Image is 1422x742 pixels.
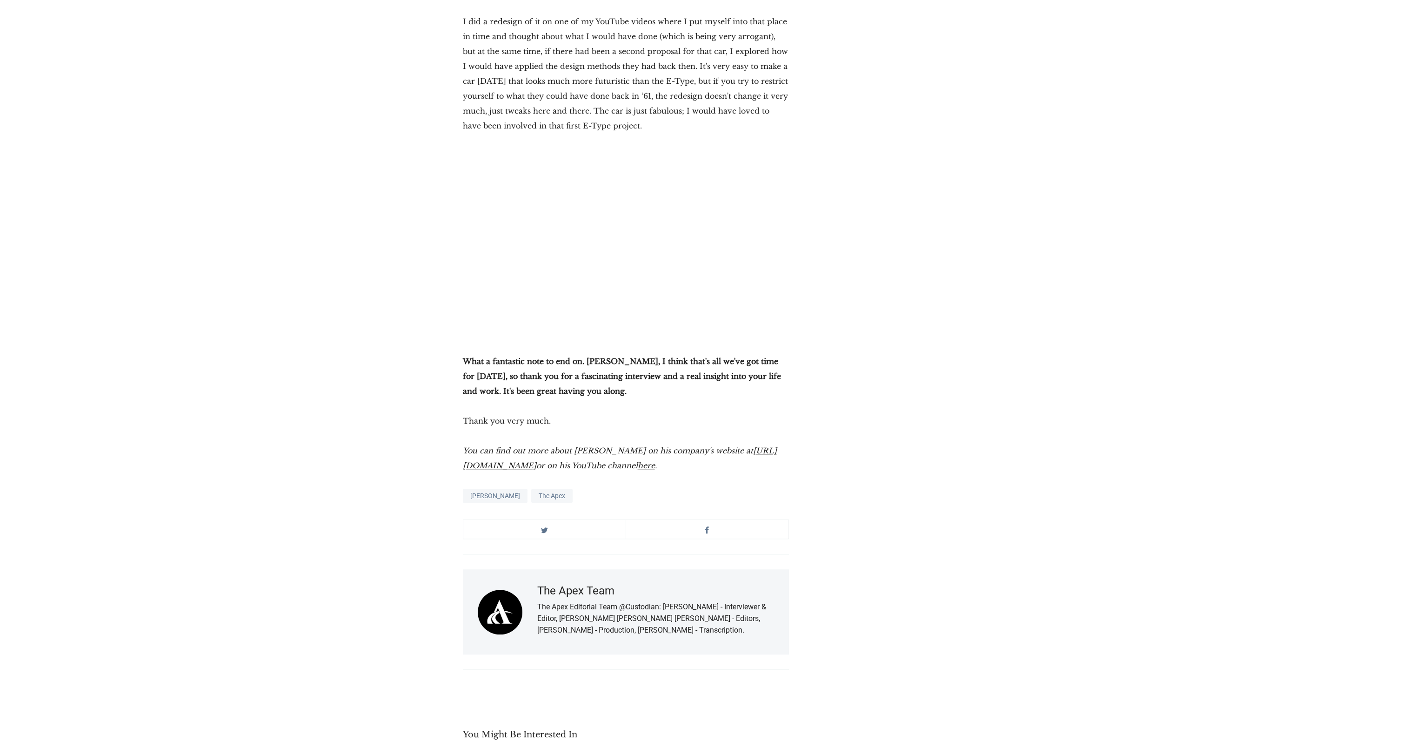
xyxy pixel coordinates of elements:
img: The Apex Team [478,590,522,634]
em: . [655,461,657,470]
a: [URL][DOMAIN_NAME] [463,446,777,470]
a: Share on Facebook [626,520,788,539]
a: The Apex [531,489,573,503]
a: [PERSON_NAME] [463,489,527,503]
em: or on his YouTube channel [536,461,638,470]
p: I did a redesign of it on one of my YouTube videos where I put myself into that place in time and... [463,14,789,133]
a: The Apex Team [537,584,614,597]
em: You can find out more about [PERSON_NAME] on his company's website at [463,446,753,455]
a: Share on Twitter [463,520,626,539]
a: here [638,461,655,470]
p: The Apex Editorial Team @Custodian: [PERSON_NAME] - Interviewer & Editor, [PERSON_NAME] [PERSON_N... [537,601,774,636]
strong: What a fantastic note to end on. [PERSON_NAME], I think that's all we've got time for [DATE], so ... [463,357,781,396]
p: Thank you very much. [463,413,789,428]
